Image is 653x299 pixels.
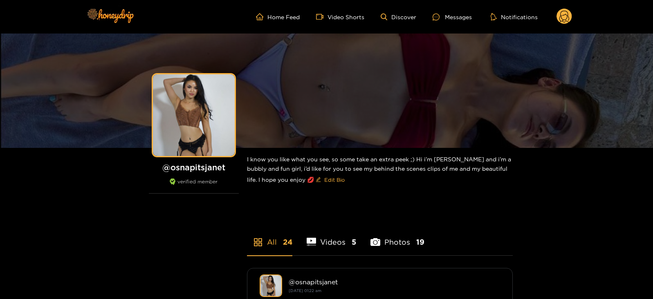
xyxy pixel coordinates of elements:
li: Videos [307,219,357,255]
li: All [247,219,292,255]
a: Discover [381,13,416,20]
div: @ osnapitsjanet [289,278,500,286]
img: osnapitsjanet [260,274,282,297]
button: editEdit Bio [314,173,346,186]
span: 19 [416,237,424,247]
li: Photos [370,219,424,255]
span: Edit Bio [324,176,345,184]
small: [DATE] 01:22 am [289,288,321,293]
div: Messages [433,12,472,22]
h1: @ osnapitsjanet [149,162,239,172]
a: Home Feed [256,13,300,20]
span: home [256,13,267,20]
span: 24 [283,237,292,247]
span: 5 [352,237,356,247]
span: edit [316,177,321,183]
a: Video Shorts [316,13,364,20]
span: appstore [253,237,263,247]
span: video-camera [316,13,328,20]
button: Notifications [488,13,540,21]
div: verified member [149,179,239,194]
div: I know you like what you see, so some take an extra peek ;) Hi i’m [PERSON_NAME] and i’m a bubbly... [247,148,513,193]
